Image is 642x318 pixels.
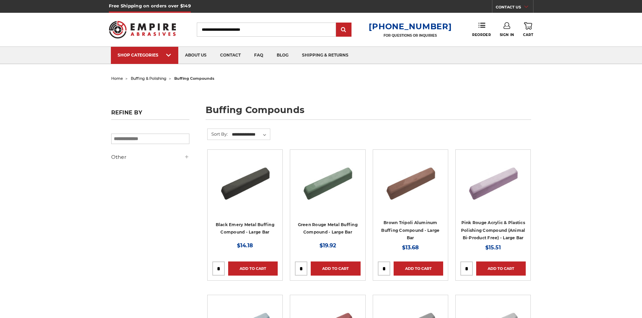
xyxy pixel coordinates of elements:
a: contact [213,47,247,64]
a: [PHONE_NUMBER] [369,22,452,31]
a: Add to Cart [311,261,360,276]
a: Brown Tripoli Aluminum Buffing Compound - Large Bar [381,220,439,240]
span: Sign In [500,33,514,37]
p: FOR QUESTIONS OR INQUIRIES [369,33,452,38]
a: CONTACT US [496,3,533,13]
a: Add to Cart [394,261,443,276]
a: Green Rouge Metal Buffing Compound - Large Bar [298,222,358,235]
span: $19.92 [319,242,336,249]
h1: buffing compounds [206,105,531,120]
span: buffing compounds [174,76,214,81]
a: Reorder [472,22,491,37]
img: Empire Abrasives [109,16,176,43]
img: Black Stainless Steel Buffing Compound [218,154,272,208]
select: Sort By: [231,130,270,140]
a: buffing & polishing [131,76,166,81]
span: $15.51 [485,244,501,251]
a: Green Rouge Aluminum Buffing Compound [295,154,360,220]
label: Sort By: [208,129,228,139]
a: blog [270,47,295,64]
span: $13.68 [402,244,419,251]
a: Add to Cart [228,261,278,276]
h5: Other [111,153,189,161]
h5: Refine by [111,109,189,120]
a: Pink Plastic Polishing Compound [460,154,526,220]
a: shipping & returns [295,47,355,64]
div: SHOP CATEGORIES [118,52,172,58]
img: Green Rouge Aluminum Buffing Compound [301,154,355,208]
span: $14.18 [237,242,253,249]
a: Brown Tripoli Aluminum Buffing Compound [378,154,443,220]
a: Pink Rouge Acrylic & Plastics Polishing Compound (Animal Bi-Product Free) - Large Bar [461,220,525,240]
a: home [111,76,123,81]
img: Pink Plastic Polishing Compound [466,154,520,208]
img: Brown Tripoli Aluminum Buffing Compound [384,154,437,208]
a: faq [247,47,270,64]
a: Cart [523,22,533,37]
span: Reorder [472,33,491,37]
span: Cart [523,33,533,37]
input: Submit [337,23,350,37]
a: Add to Cart [476,261,526,276]
a: Black Emery Metal Buffing Compound - Large Bar [216,222,274,235]
a: about us [178,47,213,64]
a: Black Stainless Steel Buffing Compound [212,154,278,220]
